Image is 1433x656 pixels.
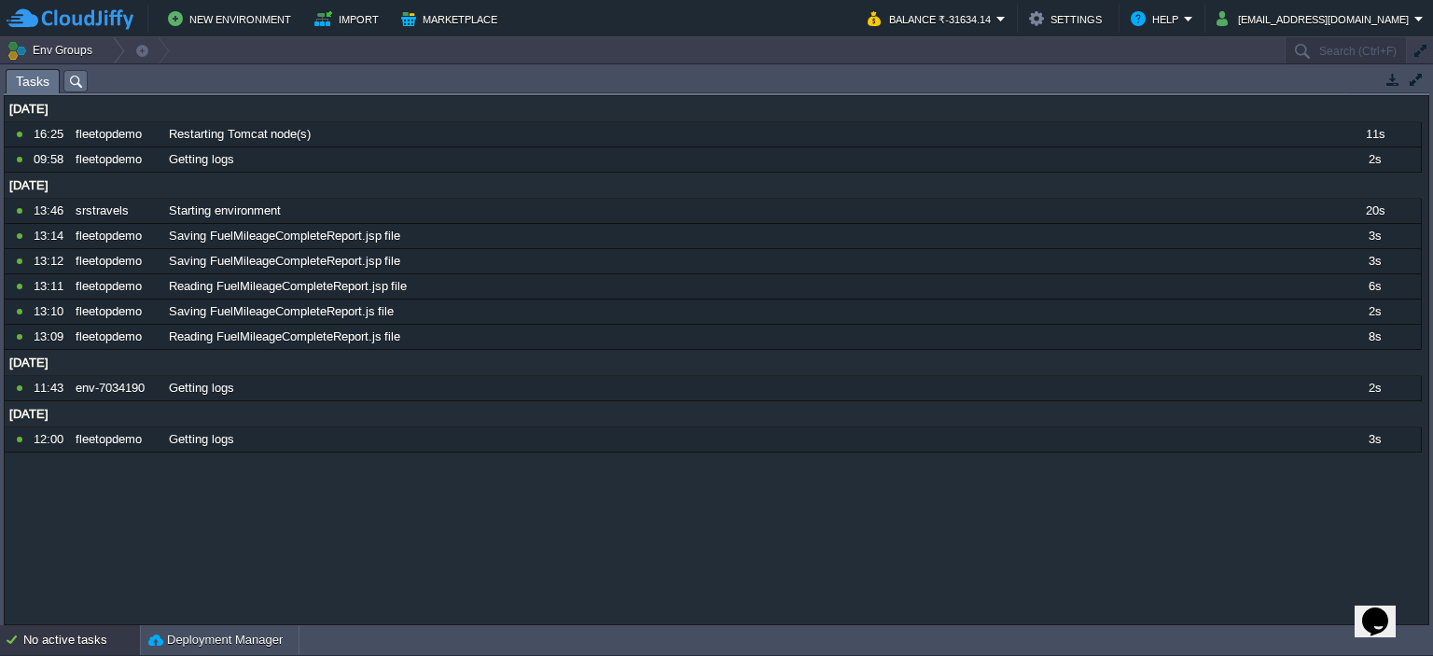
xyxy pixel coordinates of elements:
[71,249,162,273] div: fleetopdemo
[1329,427,1420,452] div: 3s
[23,625,140,655] div: No active tasks
[169,228,400,244] span: Saving FuelMileageCompleteReport.jsp file
[1029,7,1107,30] button: Settings
[1329,325,1420,349] div: 8s
[71,122,162,147] div: fleetopdemo
[34,376,69,400] div: 11:43
[169,328,400,345] span: Reading FuelMileageCompleteReport.js file
[71,300,162,324] div: fleetopdemo
[868,7,996,30] button: Balance ₹-31634.14
[1329,147,1420,172] div: 2s
[16,70,49,93] span: Tasks
[169,202,281,219] span: Starting environment
[5,351,1421,375] div: [DATE]
[169,303,394,320] span: Saving FuelMileageCompleteReport.js file
[34,300,69,324] div: 13:10
[1131,7,1184,30] button: Help
[7,7,133,31] img: CloudJiffy
[34,199,69,223] div: 13:46
[1329,224,1420,248] div: 3s
[148,631,283,649] button: Deployment Manager
[71,199,162,223] div: srstravels
[1329,300,1420,324] div: 2s
[34,274,69,299] div: 13:11
[169,431,234,448] span: Getting logs
[1355,581,1414,637] iframe: chat widget
[1329,376,1420,400] div: 2s
[34,325,69,349] div: 13:09
[169,278,407,295] span: Reading FuelMileageCompleteReport.jsp file
[34,122,69,147] div: 16:25
[7,37,99,63] button: Env Groups
[34,224,69,248] div: 13:14
[169,126,311,143] span: Restarting Tomcat node(s)
[71,427,162,452] div: fleetopdemo
[169,380,234,397] span: Getting logs
[1329,199,1420,223] div: 20s
[71,376,162,400] div: env-7034190
[5,402,1421,426] div: [DATE]
[168,7,297,30] button: New Environment
[71,147,162,172] div: fleetopdemo
[71,224,162,248] div: fleetopdemo
[1329,274,1420,299] div: 6s
[5,174,1421,198] div: [DATE]
[1329,249,1420,273] div: 3s
[401,7,503,30] button: Marketplace
[71,325,162,349] div: fleetopdemo
[5,97,1421,121] div: [DATE]
[314,7,384,30] button: Import
[1329,122,1420,147] div: 11s
[34,249,69,273] div: 13:12
[169,253,400,270] span: Saving FuelMileageCompleteReport.jsp file
[169,151,234,168] span: Getting logs
[71,274,162,299] div: fleetopdemo
[1217,7,1414,30] button: [EMAIL_ADDRESS][DOMAIN_NAME]
[34,147,69,172] div: 09:58
[34,427,69,452] div: 12:00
